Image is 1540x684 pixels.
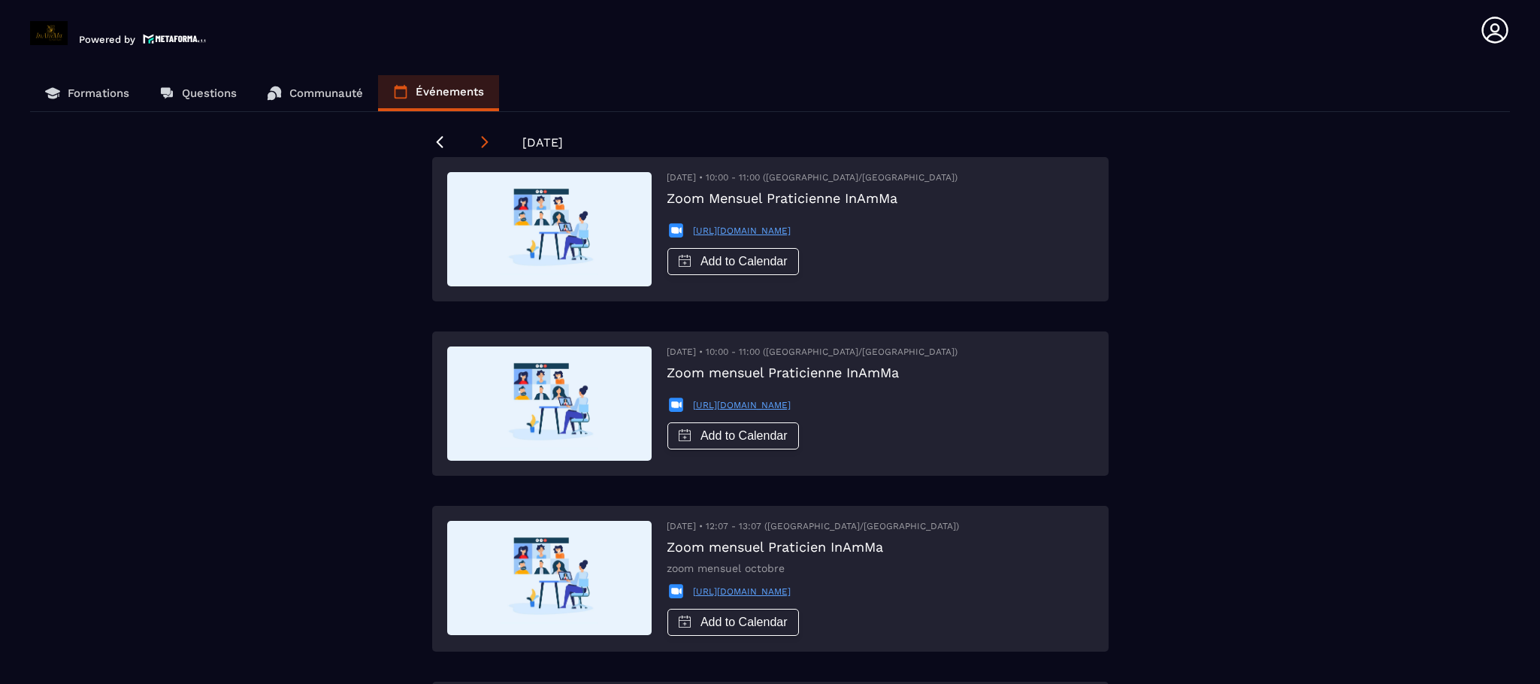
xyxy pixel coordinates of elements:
[144,75,252,111] a: Questions
[79,34,135,45] p: Powered by
[182,86,237,100] p: Questions
[667,539,959,555] h3: Zoom mensuel Praticien InAmMa
[68,86,129,100] p: Formations
[416,85,484,98] p: Événements
[252,75,378,111] a: Communauté
[378,75,499,111] a: Événements
[667,365,958,380] h3: Zoom mensuel Praticienne InAmMa
[667,347,958,357] span: [DATE] • 10:00 - 11:00 ([GEOGRAPHIC_DATA]/[GEOGRAPHIC_DATA])
[289,86,363,100] p: Communauté
[693,400,791,410] a: [URL][DOMAIN_NAME]
[447,521,652,635] img: default event img
[693,225,791,236] a: [URL][DOMAIN_NAME]
[447,347,652,461] img: default event img
[667,562,959,574] p: zoom mensuel octobre
[522,135,563,150] span: [DATE]
[693,586,791,597] a: [URL][DOMAIN_NAME]
[30,21,68,45] img: logo-branding
[667,190,958,206] h3: Zoom Mensuel Praticienne InAmMa
[667,172,958,183] span: [DATE] • 10:00 - 11:00 ([GEOGRAPHIC_DATA]/[GEOGRAPHIC_DATA])
[30,75,144,111] a: Formations
[667,521,959,531] span: [DATE] • 12:07 - 13:07 ([GEOGRAPHIC_DATA]/[GEOGRAPHIC_DATA])
[143,32,206,45] img: logo
[447,172,652,286] img: default event img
